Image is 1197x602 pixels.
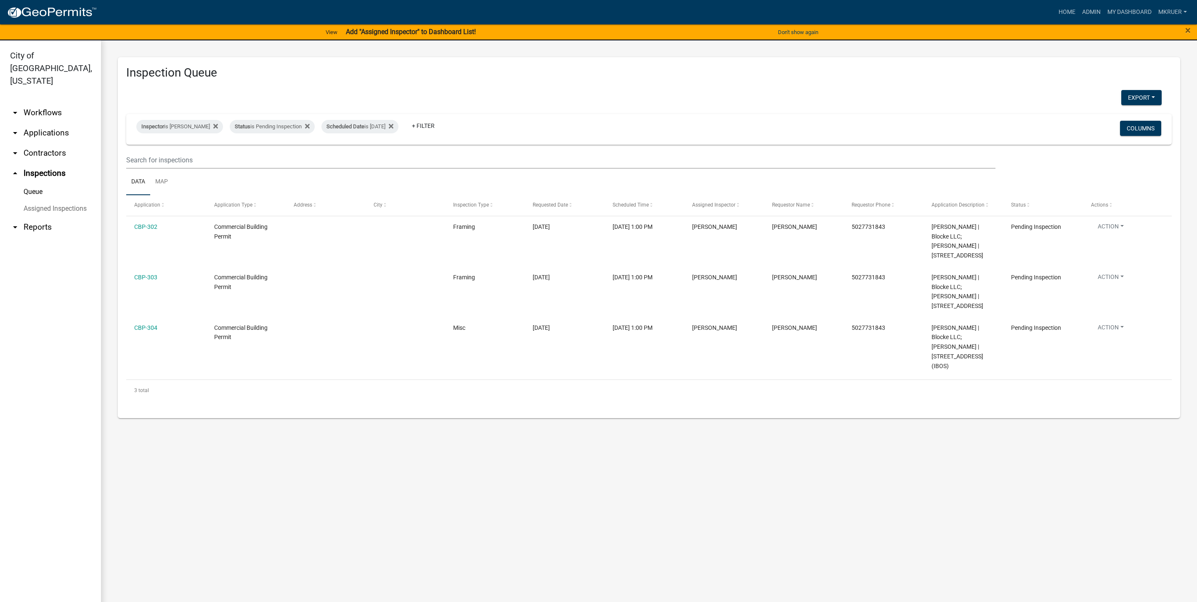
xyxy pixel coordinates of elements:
[1011,274,1061,281] span: Pending Inspection
[453,274,475,281] span: Framing
[692,324,737,331] span: Mike Kruer
[844,195,923,215] datatable-header-cell: Requestor Phone
[1185,25,1191,35] button: Close
[10,108,20,118] i: arrow_drop_down
[1121,90,1162,105] button: Export
[10,128,20,138] i: arrow_drop_down
[134,324,157,331] a: CBP-304
[1011,202,1026,208] span: Status
[1011,324,1061,331] span: Pending Inspection
[126,169,150,196] a: Data
[134,223,157,230] a: CBP-302
[764,195,844,215] datatable-header-cell: Requestor Name
[932,324,983,369] span: Jesse Garcia | Blocke LLC; Paul Clements | 300 International Drive, Jeffersonville, IN 47130 (IBOS)
[684,195,764,215] datatable-header-cell: Assigned Inspector
[1055,4,1079,20] a: Home
[365,195,445,215] datatable-header-cell: City
[772,223,817,230] span: Mike Kruer
[141,123,164,130] span: Inspector
[346,28,476,36] strong: Add "Assigned Inspector" to Dashboard List!
[235,123,250,130] span: Status
[1155,4,1190,20] a: mkruer
[214,202,252,208] span: Application Type
[613,222,676,232] div: [DATE] 1:00 PM
[533,223,550,230] span: 08/13/2025
[692,274,737,281] span: Mike Kruer
[772,202,810,208] span: Requestor Name
[1091,323,1131,335] button: Action
[852,202,890,208] span: Requestor Phone
[775,25,822,39] button: Don't show again
[321,120,398,133] div: is [DATE]
[924,195,1003,215] datatable-header-cell: Application Description
[134,202,160,208] span: Application
[445,195,525,215] datatable-header-cell: Inspection Type
[852,324,885,331] span: 5027731843
[453,324,465,331] span: Misc
[852,274,885,281] span: 5027731843
[230,120,315,133] div: is Pending Inspection
[326,123,364,130] span: Scheduled Date
[286,195,365,215] datatable-header-cell: Address
[294,202,312,208] span: Address
[692,202,735,208] span: Assigned Inspector
[605,195,684,215] datatable-header-cell: Scheduled Time
[126,66,1172,80] h3: Inspection Queue
[1104,4,1155,20] a: My Dashboard
[932,202,985,208] span: Application Description
[1091,222,1131,234] button: Action
[405,118,441,133] a: + Filter
[10,148,20,158] i: arrow_drop_down
[852,223,885,230] span: 5027731843
[772,324,817,331] span: Mike Kruer
[1079,4,1104,20] a: Admin
[214,324,268,341] span: Commercial Building Permit
[1120,121,1161,136] button: Columns
[613,273,676,282] div: [DATE] 1:00 PM
[932,274,983,309] span: Jesse Garcia | Blocke LLC; Paul Clements | 300 International Drive, Jeffersonville, IN 47130
[1011,223,1061,230] span: Pending Inspection
[692,223,737,230] span: Mike Kruer
[533,324,550,331] span: 08/13/2025
[1091,202,1108,208] span: Actions
[533,202,568,208] span: Requested Date
[126,380,1172,401] div: 3 total
[453,202,489,208] span: Inspection Type
[1003,195,1083,215] datatable-header-cell: Status
[772,274,817,281] span: Mike Kruer
[613,323,676,333] div: [DATE] 1:00 PM
[322,25,341,39] a: View
[10,168,20,178] i: arrow_drop_up
[214,274,268,290] span: Commercial Building Permit
[126,151,995,169] input: Search for inspections
[206,195,285,215] datatable-header-cell: Application Type
[613,202,649,208] span: Scheduled Time
[134,274,157,281] a: CBP-303
[932,223,983,259] span: Jesse Garcia | Blocke LLC; Paul Clements | 300 International Drive, Jeffersonville, IN 47130
[374,202,382,208] span: City
[1091,273,1131,285] button: Action
[533,274,550,281] span: 08/13/2025
[525,195,604,215] datatable-header-cell: Requested Date
[10,222,20,232] i: arrow_drop_down
[453,223,475,230] span: Framing
[126,195,206,215] datatable-header-cell: Application
[150,169,173,196] a: Map
[1083,195,1162,215] datatable-header-cell: Actions
[214,223,268,240] span: Commercial Building Permit
[136,120,223,133] div: is [PERSON_NAME]
[1185,24,1191,36] span: ×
